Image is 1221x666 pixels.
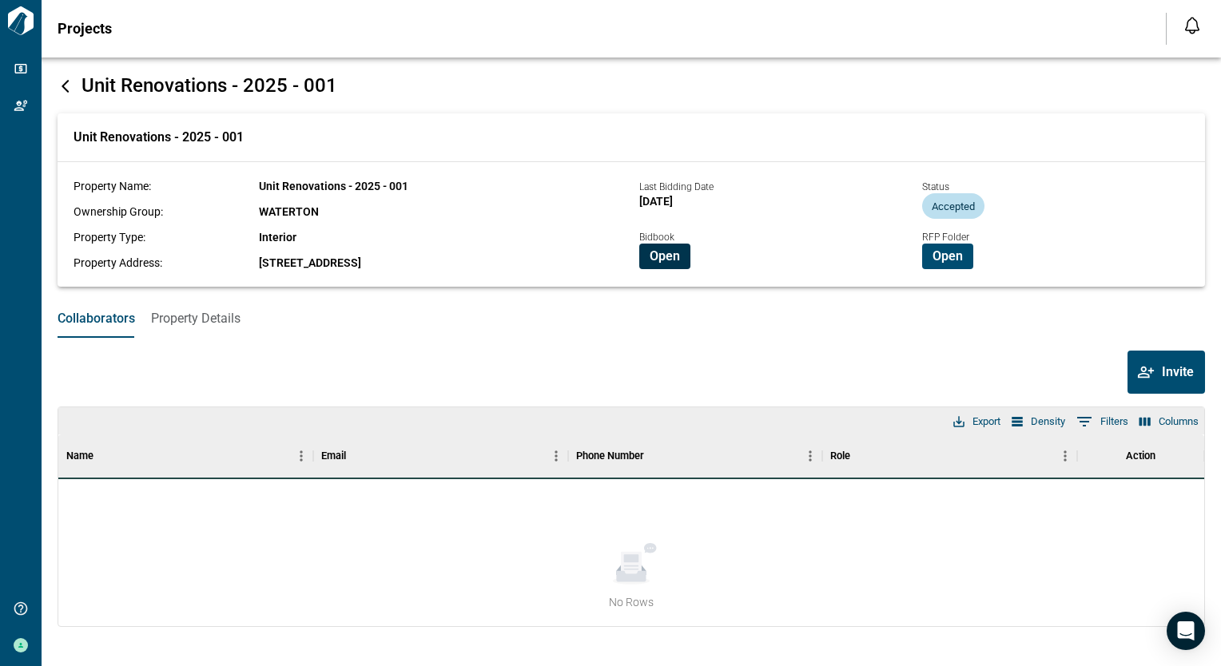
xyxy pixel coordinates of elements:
[933,248,963,264] span: Open
[922,248,973,263] a: Open
[313,434,568,478] div: Email
[259,205,319,218] span: WATERTON
[321,434,346,478] div: Email
[58,311,135,327] span: Collaborators
[74,180,151,192] span: Property Name:
[1053,444,1077,468] button: Menu
[922,244,973,269] button: Open
[1008,411,1069,432] button: Density
[74,256,162,269] span: Property Address:
[74,205,163,218] span: Ownership Group:
[74,129,244,145] span: Unit Renovations - 2025 - 001
[650,248,680,264] span: Open
[1162,364,1194,380] span: Invite
[609,594,654,610] span: No Rows
[544,444,568,468] button: Menu
[1126,434,1155,478] div: Action
[93,445,116,467] button: Sort
[850,445,873,467] button: Sort
[58,434,313,478] div: Name
[289,444,313,468] button: Menu
[1167,612,1205,650] div: Open Intercom Messenger
[42,299,1221,338] div: base tabs
[82,74,337,97] span: Unit Renovations - 2025 - 001
[949,411,1004,432] button: Export
[259,231,296,244] span: Interior
[822,434,1077,478] div: Role
[639,248,690,263] a: Open
[259,180,408,192] span: Unit Renovations - 2025 - 001
[1077,434,1204,478] div: Action
[639,232,674,243] span: Bidbook
[346,445,368,467] button: Sort
[1179,13,1205,38] button: Open notification feed
[568,434,823,478] div: Phone Number
[259,256,361,269] span: [STREET_ADDRESS]
[798,444,822,468] button: Menu
[922,181,949,192] span: Status
[639,195,673,208] span: [DATE]
[58,21,112,37] span: Projects
[151,311,241,327] span: Property Details
[639,181,714,192] span: Last Bidding Date
[830,434,850,478] div: Role
[1135,411,1203,432] button: Select columns
[639,244,690,269] button: Open
[922,232,969,243] span: RFP Folder
[576,434,644,478] div: Phone Number
[66,434,93,478] div: Name
[644,445,666,467] button: Sort
[74,231,145,244] span: Property Type:
[1128,351,1205,394] button: Invite
[1072,409,1132,434] button: Show filters
[922,200,984,212] span: Accepted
